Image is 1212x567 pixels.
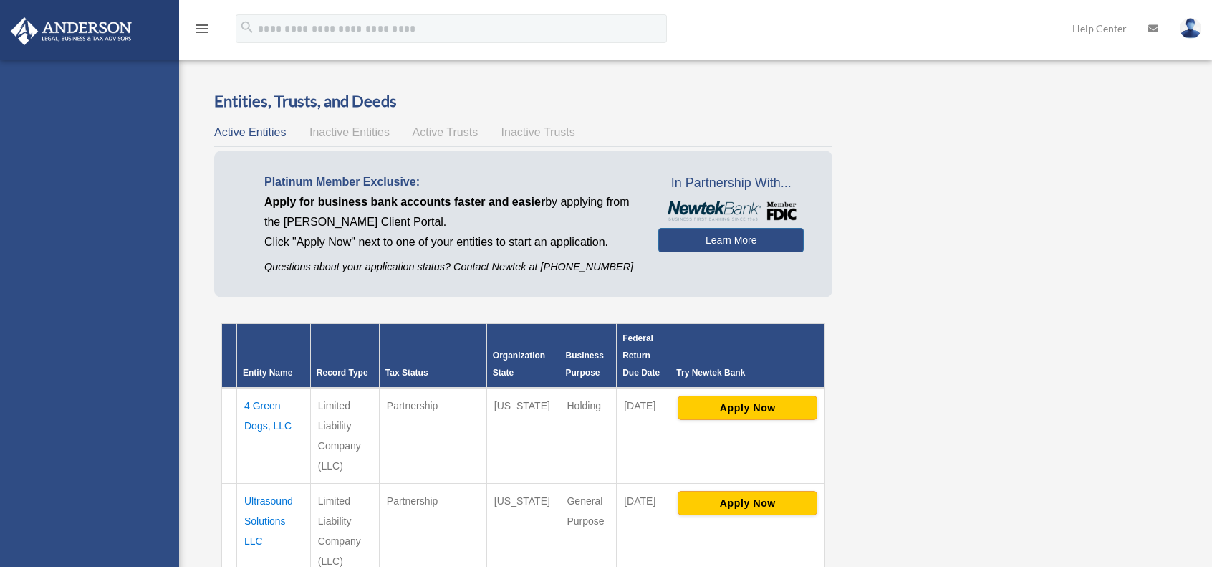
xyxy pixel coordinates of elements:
td: [US_STATE] [486,388,559,484]
td: Partnership [379,388,486,484]
th: Organization State [486,324,559,389]
td: [DATE] [617,388,670,484]
p: by applying from the [PERSON_NAME] Client Portal. [264,192,637,232]
span: Active Entities [214,126,286,138]
td: Holding [559,388,617,484]
td: Limited Liability Company (LLC) [310,388,379,484]
th: Tax Status [379,324,486,389]
span: Inactive Entities [309,126,390,138]
span: In Partnership With... [658,172,804,195]
p: Click "Apply Now" next to one of your entities to start an application. [264,232,637,252]
span: Inactive Trusts [501,126,575,138]
div: Try Newtek Bank [676,364,819,381]
p: Platinum Member Exclusive: [264,172,637,192]
img: User Pic [1180,18,1201,39]
p: Questions about your application status? Contact Newtek at [PHONE_NUMBER] [264,258,637,276]
span: Apply for business bank accounts faster and easier [264,196,545,208]
i: menu [193,20,211,37]
th: Business Purpose [559,324,617,389]
img: NewtekBankLogoSM.png [665,201,797,221]
h3: Entities, Trusts, and Deeds [214,90,832,113]
a: menu [193,25,211,37]
span: Active Trusts [413,126,478,138]
button: Apply Now [678,491,817,515]
th: Entity Name [237,324,311,389]
th: Record Type [310,324,379,389]
i: search [239,19,255,35]
th: Federal Return Due Date [617,324,670,389]
a: Learn More [658,228,804,252]
img: Anderson Advisors Platinum Portal [6,17,136,45]
button: Apply Now [678,396,817,420]
td: 4 Green Dogs, LLC [237,388,311,484]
